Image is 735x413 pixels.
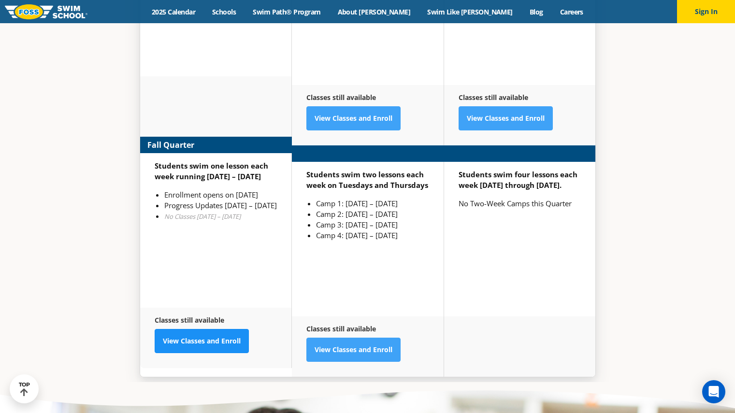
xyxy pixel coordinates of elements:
[459,93,528,102] strong: Classes still available
[459,198,581,209] p: No Two-Week Camps this Quarter
[147,139,194,151] strong: Fall Quarter
[316,219,429,230] li: Camp 3: [DATE] – [DATE]
[551,7,591,16] a: Careers
[155,315,224,325] strong: Classes still available
[155,161,268,181] strong: Students swim one lesson each week running [DATE] – [DATE]
[164,212,241,221] em: No Classes [DATE] – [DATE]
[144,7,204,16] a: 2025 Calendar
[164,200,277,211] li: Progress Updates [DATE] – [DATE]
[329,7,419,16] a: About [PERSON_NAME]
[5,4,87,19] img: FOSS Swim School Logo
[419,7,521,16] a: Swim Like [PERSON_NAME]
[459,106,553,130] a: View Classes and Enroll
[316,198,429,209] li: Camp 1: [DATE] – [DATE]
[155,329,249,353] a: View Classes and Enroll
[306,338,401,362] a: View Classes and Enroll
[306,106,401,130] a: View Classes and Enroll
[19,382,30,397] div: TOP
[306,170,428,190] strong: Students swim two lessons each week on Tuesdays and Thursdays
[316,230,429,241] li: Camp 4: [DATE] – [DATE]
[306,324,376,333] strong: Classes still available
[164,189,277,200] li: Enrollment opens on [DATE]
[459,170,577,190] strong: Students swim four lessons each week [DATE] through [DATE].
[702,380,725,403] div: Open Intercom Messenger
[245,7,329,16] a: Swim Path® Program
[306,93,376,102] strong: Classes still available
[316,209,429,219] li: Camp 2: [DATE] – [DATE]
[521,7,551,16] a: Blog
[204,7,245,16] a: Schools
